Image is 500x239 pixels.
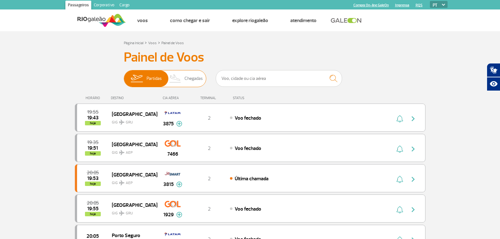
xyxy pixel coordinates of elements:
div: CIA AÉREA [157,96,189,100]
span: [GEOGRAPHIC_DATA] [112,110,152,118]
span: 2 [208,115,211,121]
span: AEP [126,180,133,186]
span: 2025-08-27 19:51:00 [87,146,98,150]
a: Como chegar e sair [170,17,210,24]
div: DESTINO [111,96,157,100]
a: Atendimento [290,17,316,24]
img: sino-painel-voo.svg [396,115,403,122]
button: Abrir tradutor de língua de sinais. [487,63,500,77]
span: 2025-08-27 19:53:36 [87,176,99,181]
a: RQS [416,3,423,7]
span: [GEOGRAPHIC_DATA] [112,201,152,209]
span: GIG [112,207,152,216]
span: 2 [208,176,211,182]
img: destiny_airplane.svg [119,150,124,155]
span: 2 [208,145,211,152]
a: Corporativo [91,1,117,11]
span: [GEOGRAPHIC_DATA] [112,170,152,179]
span: 2025-08-27 20:05:00 [87,170,99,175]
a: Cargo [117,1,132,11]
span: 2025-08-27 19:35:00 [87,140,99,145]
span: 1929 [163,211,174,218]
img: mais-info-painel-voo.svg [176,182,182,187]
a: > [145,39,147,46]
span: 2025-08-27 19:43:00 [87,116,99,120]
span: GIG [112,146,152,156]
img: slider-desembarque [166,70,185,87]
img: destiny_airplane.svg [119,120,124,125]
div: STATUS [230,96,281,100]
span: GRU [126,120,133,125]
span: Voo fechado [235,145,261,152]
img: seta-direita-painel-voo.svg [409,145,417,153]
span: Partidas [147,70,162,87]
span: 7466 [167,150,178,158]
img: sino-painel-voo.svg [396,176,403,183]
input: Voo, cidade ou cia aérea [216,70,342,87]
span: 3875 [163,120,174,128]
img: destiny_airplane.svg [119,180,124,185]
span: 3815 [163,181,174,188]
img: sino-painel-voo.svg [396,206,403,213]
h3: Painel de Voos [124,50,377,65]
span: 2025-08-27 20:05:00 [87,234,99,238]
a: Explore RIOgaleão [232,17,268,24]
a: > [158,39,160,46]
span: AEP [126,150,133,156]
div: HORÁRIO [77,96,111,100]
a: Passageiros [65,1,91,11]
span: GRU [126,211,133,216]
span: 2025-08-27 20:05:00 [87,201,99,205]
span: [GEOGRAPHIC_DATA] [112,140,152,148]
span: hoje [85,212,101,216]
span: Última chamada [235,176,268,182]
a: Compra On-line GaleOn [353,3,389,7]
img: seta-direita-painel-voo.svg [409,176,417,183]
span: hoje [85,121,101,125]
img: seta-direita-painel-voo.svg [409,115,417,122]
span: Chegadas [184,70,203,87]
div: Plugin de acessibilidade da Hand Talk. [487,63,500,91]
a: Painel de Voos [161,41,184,45]
span: hoje [85,182,101,186]
img: destiny_airplane.svg [119,211,124,216]
span: hoje [85,151,101,156]
button: Abrir recursos assistivos. [487,77,500,91]
span: 2025-08-27 19:55:00 [87,206,99,211]
span: GIG [112,177,152,186]
img: mais-info-painel-voo.svg [176,121,182,127]
a: Página Inicial [124,41,143,45]
a: Voos [137,17,148,24]
img: seta-direita-painel-voo.svg [409,206,417,213]
div: TERMINAL [189,96,230,100]
img: slider-embarque [127,70,147,87]
img: mais-info-painel-voo.svg [176,212,182,218]
span: 2 [208,206,211,212]
span: Voo fechado [235,206,261,212]
span: GIG [112,116,152,125]
span: 2025-08-27 19:55:00 [87,110,99,114]
a: Voos [148,41,157,45]
a: Imprensa [395,3,409,7]
span: Voo fechado [235,115,261,121]
img: sino-painel-voo.svg [396,145,403,153]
